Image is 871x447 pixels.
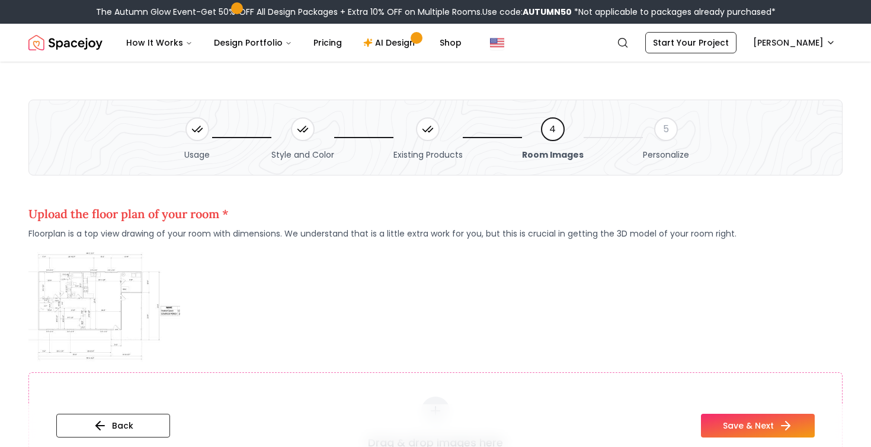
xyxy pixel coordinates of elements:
span: Personalize [643,149,689,161]
span: Use code: [482,6,572,18]
img: Spacejoy Logo [28,31,103,55]
a: Pricing [304,31,351,55]
img: Guide image [28,249,180,363]
h4: Upload the floor plan of your room * [28,205,736,223]
div: 5 [654,117,678,141]
nav: Main [117,31,471,55]
a: AI Design [354,31,428,55]
img: United States [490,36,504,50]
a: Shop [430,31,471,55]
span: Style and Color [271,149,334,161]
nav: Global [28,24,843,62]
span: Usage [184,149,210,161]
span: Floorplan is a top view drawing of your room with dimensions. We understand that is a little extr... [28,228,736,240]
button: Back [56,414,170,438]
div: 4 [541,117,565,141]
b: AUTUMN50 [523,6,572,18]
button: Design Portfolio [204,31,302,55]
button: Save & Next [701,414,815,438]
a: Spacejoy [28,31,103,55]
a: Start Your Project [645,32,736,53]
span: Room Images [522,149,584,161]
button: How It Works [117,31,202,55]
span: Existing Products [393,149,463,161]
div: The Autumn Glow Event-Get 50% OFF All Design Packages + Extra 10% OFF on Multiple Rooms. [96,6,776,18]
span: *Not applicable to packages already purchased* [572,6,776,18]
button: [PERSON_NAME] [746,32,843,53]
